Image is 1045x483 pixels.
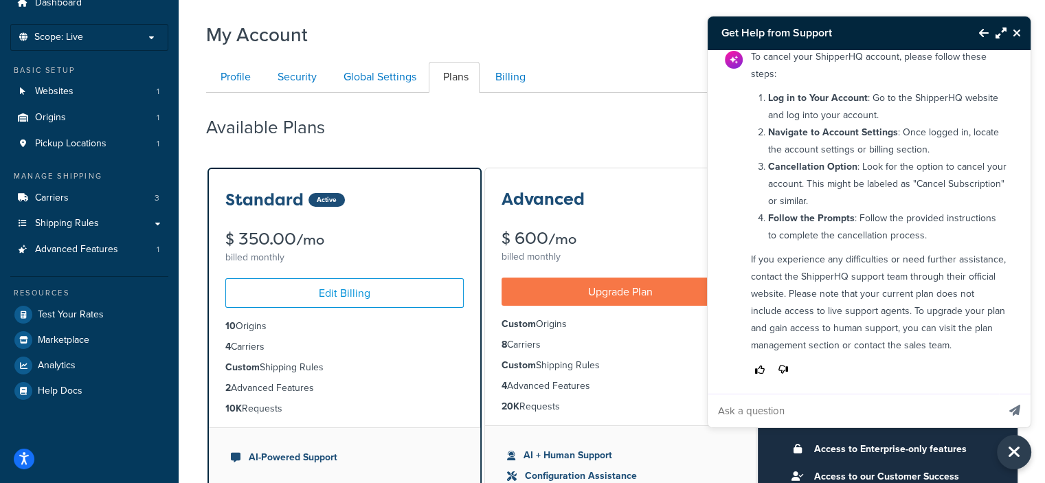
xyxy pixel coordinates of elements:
strong: 4 [502,379,507,393]
small: /mo [548,229,576,249]
h3: Standard [225,191,304,209]
li: : Once logged in, locate the account settings or billing section. [768,124,1007,158]
small: /mo [296,230,324,249]
h1: My Account [206,21,308,48]
strong: Log in to Your Account [768,91,868,105]
div: billed monthly [502,247,740,267]
strong: Navigate to Account Settings [768,125,898,139]
li: Websites [10,79,168,104]
img: Bot Avatar [725,51,743,69]
strong: 4 [225,339,231,354]
li: Origins [502,317,740,332]
li: Carriers [502,337,740,352]
strong: Cancellation Option [768,159,857,174]
li: Shipping Rules [502,358,740,373]
li: Origins [225,319,464,334]
a: Websites 1 [10,79,168,104]
button: Close Resource Center [1007,25,1031,41]
a: Help Docs [10,379,168,403]
span: 1 [157,86,159,98]
span: Websites [35,86,74,98]
button: Thumbs up [751,361,769,379]
div: $ 600 [502,230,740,247]
span: Marketplace [38,335,89,346]
li: Shipping Rules [225,360,464,375]
div: Active [308,193,345,207]
li: AI-Powered Support [231,450,458,465]
strong: 10K [225,401,242,416]
strong: Follow the Prompts [768,211,855,225]
h3: Advanced [502,190,585,208]
span: Pickup Locations [35,138,106,150]
li: Advanced Features [10,237,168,262]
button: Back to Resource Center [965,17,989,49]
strong: 20K [502,399,519,414]
a: Carriers 3 [10,186,168,211]
li: Requests [502,399,740,414]
span: Advanced Features [35,244,118,256]
span: Help Docs [38,385,82,397]
strong: Custom [225,360,260,374]
a: Advanced Features 1 [10,237,168,262]
a: Pickup Locations 1 [10,131,168,157]
span: 1 [157,138,159,150]
button: Close Resource Center [997,435,1031,469]
a: Analytics [10,353,168,378]
span: Shipping Rules [35,218,99,229]
strong: Custom [502,358,536,372]
a: Shipping Rules [10,211,168,236]
p: To cancel your ShipperHQ account, please follow these steps: [751,48,1007,82]
a: Origins 1 [10,105,168,131]
li: : Go to the ShipperHQ website and log into your account. [768,89,1007,124]
input: Ask a question [708,394,998,427]
a: Billing [481,62,537,93]
button: Send message [999,394,1031,427]
div: Manage Shipping [10,170,168,182]
li: Requests [225,401,464,416]
span: 1 [157,112,159,124]
li: Advanced Features [502,379,740,394]
button: Thumbs down [774,361,792,379]
span: 3 [155,192,159,204]
a: Test Your Rates [10,302,168,327]
li: : Follow the provided instructions to complete the cancellation process. [768,210,1007,244]
li: : Look for the option to cancel your account. This might be labeled as "Cancel Subscription" or s... [768,158,1007,210]
span: Carriers [35,192,69,204]
a: Profile [206,62,262,93]
strong: 2 [225,381,231,395]
span: Analytics [38,360,76,372]
a: Edit Billing [225,278,464,308]
button: Maximize Resource Center [989,17,1007,49]
li: AI + Human Support [507,448,734,463]
strong: Custom [502,317,536,331]
h2: Available Plans [206,117,346,137]
a: Upgrade Plan [502,278,740,306]
li: Advanced Features [225,381,464,396]
li: Pickup Locations [10,131,168,157]
div: $ 350.00 [225,231,464,248]
span: Scope: Live [34,32,83,43]
li: Access to Enterprise-only features [807,440,985,459]
div: Basic Setup [10,65,168,76]
div: billed monthly [225,248,464,267]
a: Marketplace [10,328,168,352]
span: Origins [35,112,66,124]
div: Resources [10,287,168,299]
strong: 10 [225,319,236,333]
a: Global Settings [329,62,427,93]
span: 1 [157,244,159,256]
li: Carriers [225,339,464,355]
a: Plans [429,62,480,93]
strong: 8 [502,337,507,352]
h3: Get Help from Support [708,16,965,49]
a: Security [263,62,328,93]
li: Origins [10,105,168,131]
li: Carriers [10,186,168,211]
p: If you experience any difficulties or need further assistance, contact the ShipperHQ support team... [751,251,1007,354]
span: Test Your Rates [38,309,104,321]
